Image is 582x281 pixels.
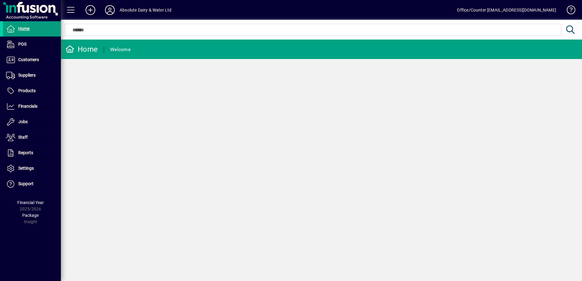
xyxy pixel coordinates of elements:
[18,150,33,155] span: Reports
[18,88,36,93] span: Products
[18,73,36,78] span: Suppliers
[3,176,61,192] a: Support
[3,83,61,99] a: Products
[457,5,556,15] div: Office/Counter [EMAIL_ADDRESS][DOMAIN_NAME]
[81,5,100,16] button: Add
[3,161,61,176] a: Settings
[17,200,44,205] span: Financial Year
[3,145,61,161] a: Reports
[562,1,574,21] a: Knowledge Base
[18,119,28,124] span: Jobs
[3,37,61,52] a: POS
[18,166,34,171] span: Settings
[18,104,37,109] span: Financials
[18,135,28,140] span: Staff
[22,213,39,218] span: Package
[18,42,26,47] span: POS
[120,5,172,15] div: Absolute Dairy & Water Ltd
[3,99,61,114] a: Financials
[3,130,61,145] a: Staff
[18,26,30,31] span: Home
[18,57,39,62] span: Customers
[100,5,120,16] button: Profile
[110,45,131,54] div: Welcome
[3,52,61,68] a: Customers
[65,44,98,54] div: Home
[3,114,61,130] a: Jobs
[18,181,33,186] span: Support
[3,68,61,83] a: Suppliers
